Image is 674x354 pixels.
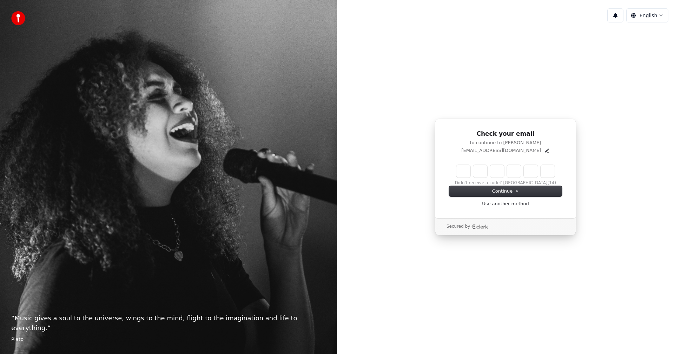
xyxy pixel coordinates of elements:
img: youka [11,11,25,25]
p: Secured by [447,224,470,229]
button: Continue [449,186,562,196]
input: Enter verification code [456,165,555,178]
a: Use another method [482,201,529,207]
footer: Plato [11,336,326,343]
p: to continue to [PERSON_NAME] [449,140,562,146]
span: Continue [492,188,519,194]
h1: Check your email [449,130,562,138]
a: Clerk logo [471,224,488,229]
button: Edit [544,148,550,153]
p: [EMAIL_ADDRESS][DOMAIN_NAME] [461,147,541,154]
p: “ Music gives a soul to the universe, wings to the mind, flight to the imagination and life to ev... [11,313,326,333]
